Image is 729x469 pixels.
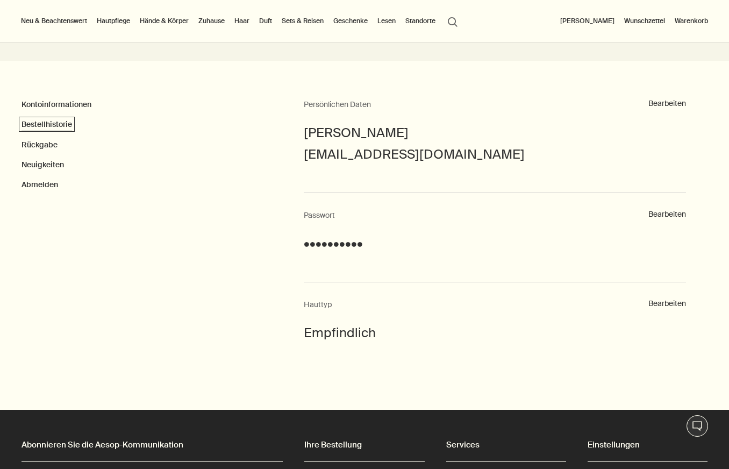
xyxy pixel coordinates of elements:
button: Bearbeiten [648,299,686,309]
a: Hautpflege [95,15,132,27]
button: Standorte [403,15,438,27]
nav: My Account Page Menu Navigation [22,98,304,191]
a: Sets & Reisen [280,15,326,27]
a: Geschenke [331,15,370,27]
a: Zuhause [196,15,227,27]
a: Bestellhistorie [22,119,72,129]
h2: Services [446,437,566,453]
button: [PERSON_NAME] [558,15,617,27]
button: Live-Support Chat [687,415,708,437]
button: Menüpunkt "Suche" öffnen [443,11,462,31]
h2: Persönlichen Daten [304,98,659,111]
h2: Ihre Bestellung [304,437,424,453]
a: Hände & Körper [138,15,191,27]
h2: Abonnieren Sie die Aesop-Kommunikation [22,437,283,453]
button: Warenkorb [673,15,710,27]
button: Bearbeiten [648,209,686,220]
h2: Hauttyp [304,299,659,311]
div: [EMAIL_ADDRESS][DOMAIN_NAME] [304,144,686,166]
div: Empfindlich [304,322,686,344]
a: Rückgabe [22,140,58,150]
h2: Einstellungen [588,437,707,453]
a: Haar [232,15,252,27]
div: [PERSON_NAME] [304,122,686,144]
button: Bearbeiten [648,98,686,109]
a: Kontoinformationen [22,100,91,109]
h2: Passwort [304,209,659,222]
a: Duft [257,15,274,27]
div: •••••••••• [304,233,686,255]
button: Abmelden [22,180,58,190]
a: Neuigkeiten [22,160,64,169]
a: Wunschzettel [622,15,667,27]
button: Neu & Beachtenswert [19,15,89,27]
a: Lesen [375,15,398,27]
